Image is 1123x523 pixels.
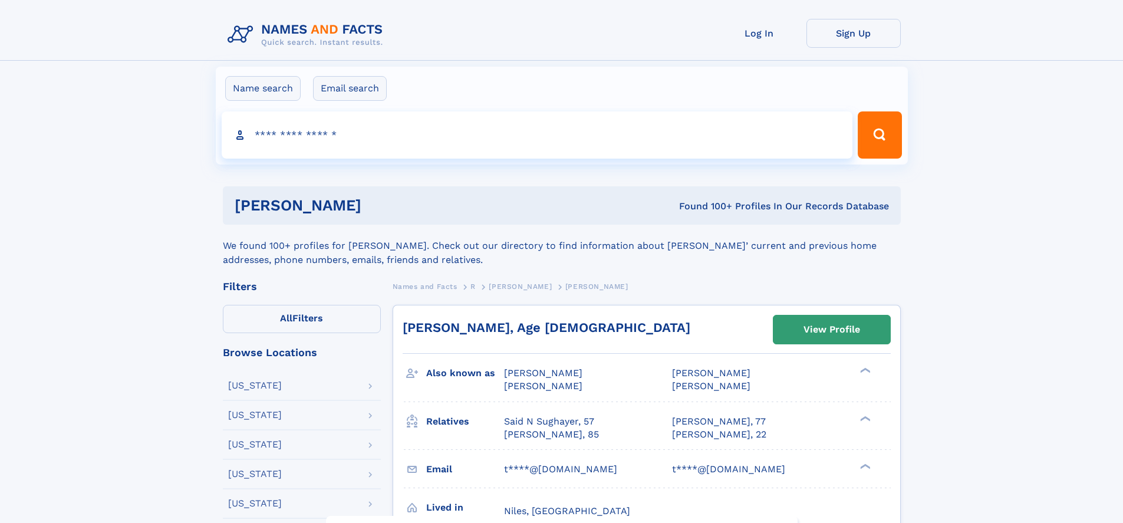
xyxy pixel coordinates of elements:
[857,367,871,374] div: ❯
[470,282,476,291] span: R
[426,412,504,432] h3: Relatives
[223,305,381,333] label: Filters
[489,279,552,294] a: [PERSON_NAME]
[504,505,630,517] span: Niles, [GEOGRAPHIC_DATA]
[773,315,890,344] a: View Profile
[858,111,901,159] button: Search Button
[504,428,599,441] a: [PERSON_NAME], 85
[403,320,690,335] a: [PERSON_NAME], Age [DEMOGRAPHIC_DATA]
[313,76,387,101] label: Email search
[225,76,301,101] label: Name search
[280,313,292,324] span: All
[672,380,750,392] span: [PERSON_NAME]
[565,282,628,291] span: [PERSON_NAME]
[489,282,552,291] span: [PERSON_NAME]
[222,111,853,159] input: search input
[426,459,504,479] h3: Email
[426,498,504,518] h3: Lived in
[504,367,582,379] span: [PERSON_NAME]
[228,410,282,420] div: [US_STATE]
[857,415,871,422] div: ❯
[223,281,381,292] div: Filters
[803,316,860,343] div: View Profile
[470,279,476,294] a: R
[504,380,582,392] span: [PERSON_NAME]
[235,198,521,213] h1: [PERSON_NAME]
[228,469,282,479] div: [US_STATE]
[806,19,901,48] a: Sign Up
[393,279,457,294] a: Names and Facts
[672,428,766,441] a: [PERSON_NAME], 22
[426,363,504,383] h3: Also known as
[228,381,282,390] div: [US_STATE]
[228,499,282,508] div: [US_STATE]
[672,415,766,428] a: [PERSON_NAME], 77
[223,347,381,358] div: Browse Locations
[223,19,393,51] img: Logo Names and Facts
[223,225,901,267] div: We found 100+ profiles for [PERSON_NAME]. Check out our directory to find information about [PERS...
[228,440,282,449] div: [US_STATE]
[520,200,889,213] div: Found 100+ Profiles In Our Records Database
[712,19,806,48] a: Log In
[857,462,871,470] div: ❯
[672,367,750,379] span: [PERSON_NAME]
[504,415,594,428] a: Said N Sughayer, 57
